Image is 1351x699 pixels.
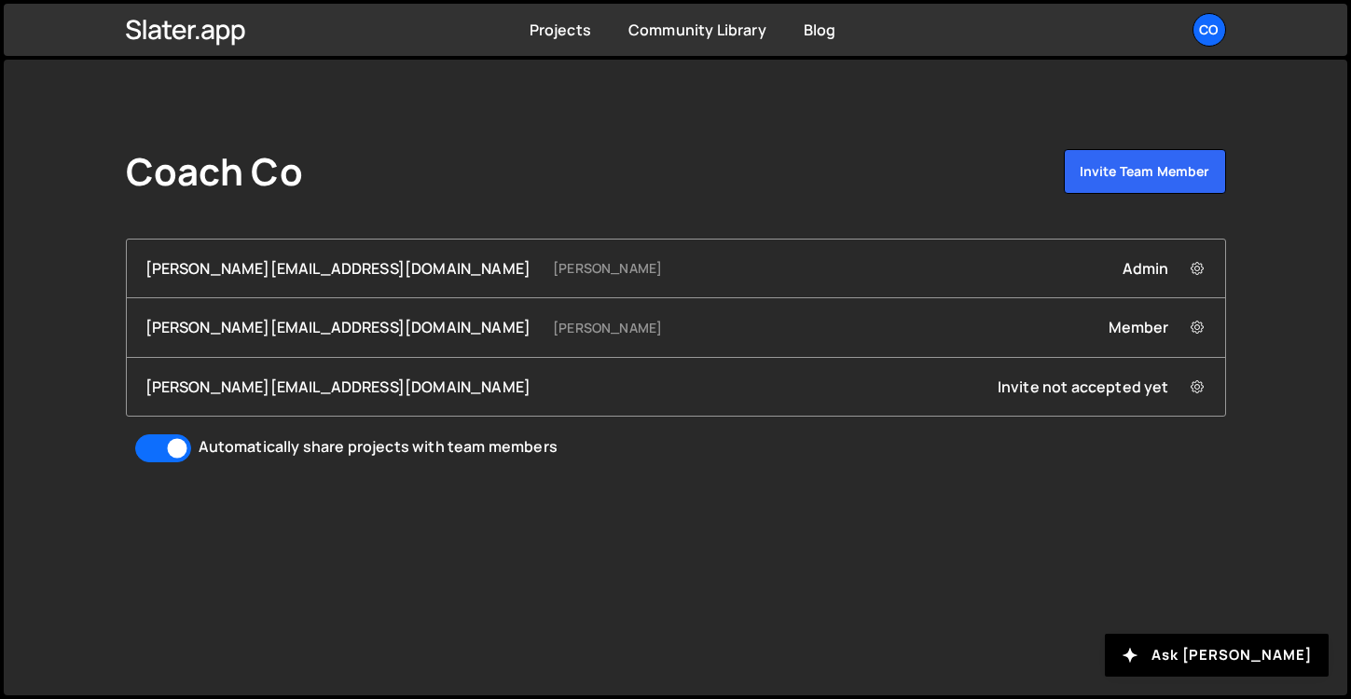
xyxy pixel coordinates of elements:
div: [PERSON_NAME][EMAIL_ADDRESS][DOMAIN_NAME] [145,317,531,337]
div: Invite not accepted yet [998,377,1206,397]
small: [PERSON_NAME] [553,259,662,278]
div: Member [1109,317,1206,337]
small: [PERSON_NAME] [553,319,662,337]
h1: Coach Co [126,149,303,194]
a: Invite team member [1064,149,1226,194]
a: Projects [530,20,591,40]
a: Co [1192,13,1226,47]
a: Blog [804,20,836,40]
input: Automatically share projects with team members [135,434,191,462]
button: Ask [PERSON_NAME] [1105,634,1329,677]
div: Admin [1123,258,1206,279]
a: Community Library [628,20,766,40]
div: Automatically share projects with team members [199,436,558,457]
div: [PERSON_NAME][EMAIL_ADDRESS][DOMAIN_NAME] [145,258,531,279]
div: [PERSON_NAME][EMAIL_ADDRESS][DOMAIN_NAME] [145,377,531,397]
